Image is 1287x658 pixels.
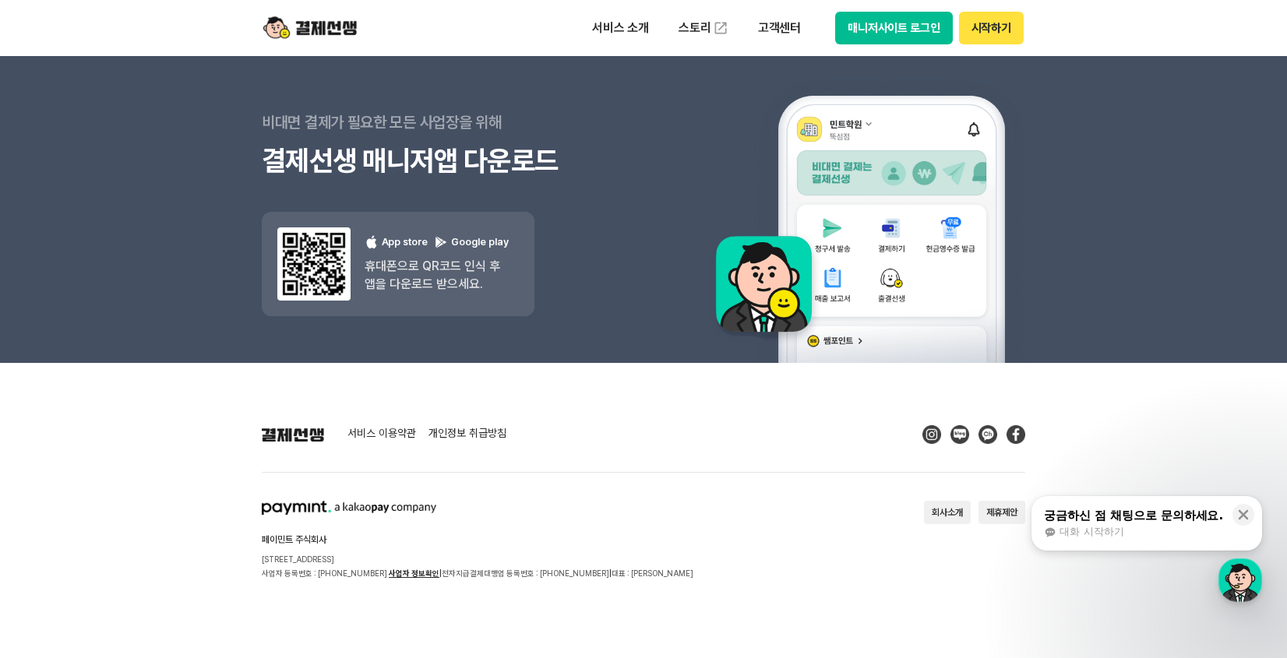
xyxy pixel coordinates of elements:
img: Blog [950,425,969,444]
button: 매니저사이트 로그인 [835,12,953,44]
span: | [439,568,442,578]
button: 제휴제안 [978,501,1025,524]
a: 사업자 정보확인 [389,568,439,578]
p: 비대면 결제가 필요한 모든 사업장을 위해 [262,103,643,142]
img: Kakao Talk [978,425,997,444]
p: 고객센터 [747,14,812,42]
p: Google play [434,235,509,250]
a: 홈 [5,491,103,530]
a: 서비스 이용약관 [347,428,416,442]
img: paymint logo [262,501,436,515]
img: 외부 도메인 오픈 [713,20,728,36]
a: 설정 [201,491,299,530]
img: logo [263,13,357,43]
span: 대화 [143,515,161,528]
p: 서비스 소개 [581,14,660,42]
img: 앱 다운도르드 qr [277,227,351,301]
img: Instagram [922,425,941,444]
h2: 페이민트 주식회사 [262,535,693,544]
p: 사업자 등록번호 : [PHONE_NUMBER] 전자지급결제대행업 등록번호 : [PHONE_NUMBER] 대표 : [PERSON_NAME] [262,566,693,580]
img: Facebook [1007,425,1025,444]
h3: 결제선생 매니저앱 다운로드 [262,142,643,181]
button: 회사소개 [924,501,971,524]
span: 설정 [241,515,259,527]
a: 개인정보 취급방침 [428,428,506,442]
button: 시작하기 [959,12,1024,44]
a: 스토리 [668,12,739,44]
a: 대화 [103,491,201,530]
p: 휴대폰으로 QR코드 인식 후 앱을 다운로드 받으세요. [365,257,509,293]
img: 구글 플레이 로고 [434,235,448,249]
span: 홈 [49,515,58,527]
p: [STREET_ADDRESS] [262,552,693,566]
span: | [609,568,612,578]
img: 앱 예시 이미지 [696,33,1025,363]
p: App store [365,235,428,250]
img: 결제선생 로고 [262,428,324,442]
img: 애플 로고 [365,235,379,249]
